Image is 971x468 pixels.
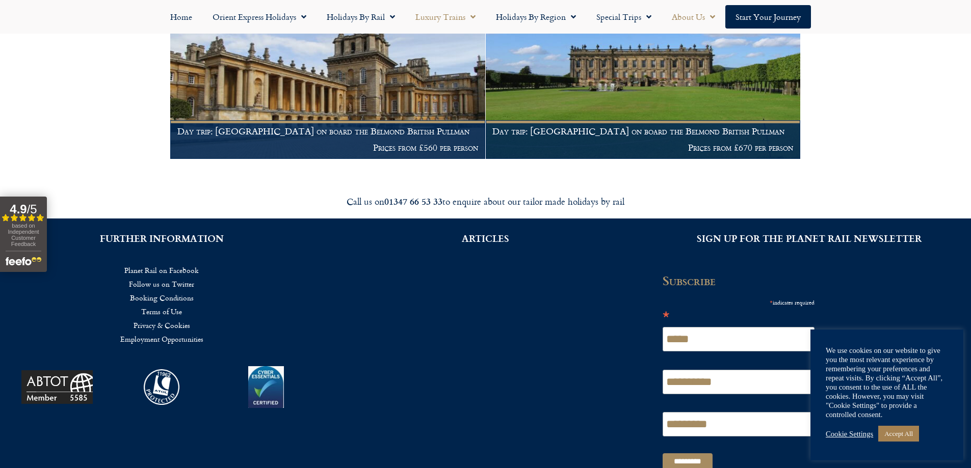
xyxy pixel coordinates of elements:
[725,5,811,29] a: Start your Journey
[663,273,821,288] h2: Subscribe
[202,5,317,29] a: Orient Express Holidays
[177,126,478,136] h1: Day trip: [GEOGRAPHIC_DATA] on board the Belmond British Pullman
[317,5,405,29] a: Holidays by Rail
[826,346,948,419] div: We use cookies on our website to give you the most relevant experience by remembering your prefer...
[663,234,956,243] h2: SIGN UP FOR THE PLANET RAIL NEWSLETTER
[339,234,632,243] h2: ARTICLES
[492,143,793,153] p: Prices from £670 per person
[486,5,586,29] a: Holidays by Region
[826,429,873,438] a: Cookie Settings
[15,332,308,346] a: Employment Opportunities
[15,263,308,277] a: Planet Rail on Facebook
[5,5,966,29] nav: Menu
[15,263,308,346] nav: Menu
[878,426,919,442] a: Accept All
[663,295,815,308] div: indicates required
[15,277,308,291] a: Follow us on Twitter
[15,318,308,332] a: Privacy & Cookies
[384,195,442,208] strong: 01347 66 53 33
[160,5,202,29] a: Home
[586,5,662,29] a: Special Trips
[200,196,771,207] div: Call us on to enquire about our tailor made holidays by rail
[177,143,478,153] p: Prices from £560 per person
[15,305,308,318] a: Terms of Use
[15,234,308,243] h2: FURTHER INFORMATION
[405,5,486,29] a: Luxury Trains
[662,5,725,29] a: About Us
[15,291,308,305] a: Booking Conditions
[492,126,793,136] h1: Day trip: [GEOGRAPHIC_DATA] on board the Belmond British Pullman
